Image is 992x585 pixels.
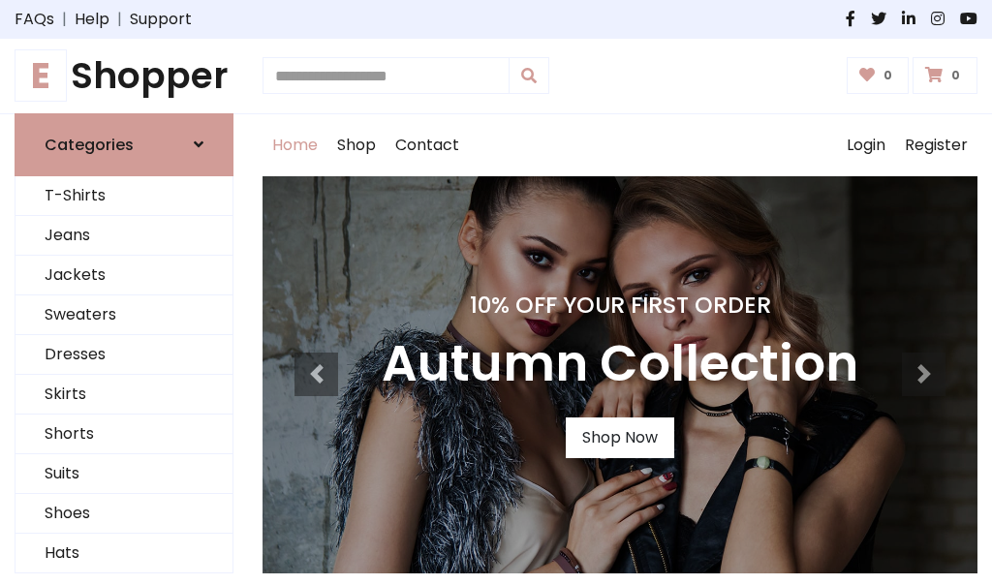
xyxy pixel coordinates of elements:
[566,417,674,458] a: Shop Now
[946,67,965,84] span: 0
[45,136,134,154] h6: Categories
[15,54,233,98] a: EShopper
[15,295,232,335] a: Sweaters
[382,292,858,319] h4: 10% Off Your First Order
[879,67,897,84] span: 0
[913,57,977,94] a: 0
[15,176,232,216] a: T-Shirts
[15,54,233,98] h1: Shopper
[15,216,232,256] a: Jeans
[15,335,232,375] a: Dresses
[15,256,232,295] a: Jackets
[847,57,910,94] a: 0
[130,8,192,31] a: Support
[109,8,130,31] span: |
[15,494,232,534] a: Shoes
[54,8,75,31] span: |
[382,334,858,394] h3: Autumn Collection
[15,8,54,31] a: FAQs
[263,114,327,176] a: Home
[15,534,232,573] a: Hats
[15,454,232,494] a: Suits
[895,114,977,176] a: Register
[15,113,233,176] a: Categories
[15,415,232,454] a: Shorts
[15,49,67,102] span: E
[75,8,109,31] a: Help
[15,375,232,415] a: Skirts
[327,114,386,176] a: Shop
[837,114,895,176] a: Login
[386,114,469,176] a: Contact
